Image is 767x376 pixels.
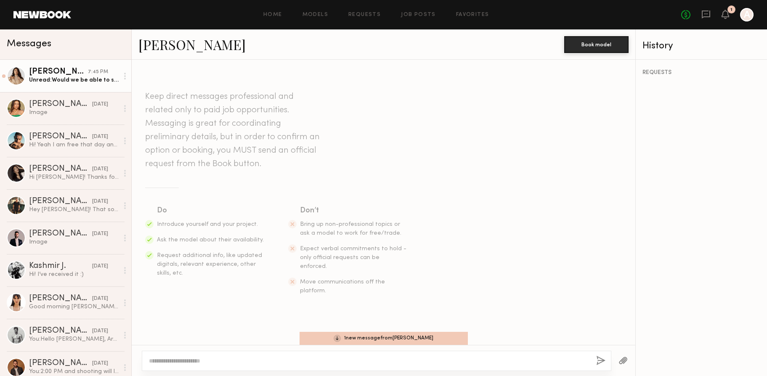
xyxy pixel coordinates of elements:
div: [PERSON_NAME] [29,294,92,303]
span: Move communications off the platform. [300,279,385,294]
a: Models [303,12,328,18]
button: Book model [564,36,629,53]
div: History [642,41,760,51]
div: 1 new message from [PERSON_NAME] [300,332,468,345]
span: Ask the model about their availability. [157,237,264,243]
div: [PERSON_NAME] [29,359,92,368]
a: Job Posts [401,12,436,18]
span: Expect verbal commitments to hold - only official requests can be enforced. [300,246,406,269]
a: Home [263,12,282,18]
div: [DATE] [92,230,108,238]
div: [DATE] [92,165,108,173]
div: [PERSON_NAME] [29,100,92,109]
div: You: Hello [PERSON_NAME], Are you available for a restaurant photoshoot in [GEOGRAPHIC_DATA] on [... [29,335,119,343]
a: Book model [564,40,629,48]
div: Hi [PERSON_NAME]! Thanks for reaching out, unfortunately I’m not available! x [29,173,119,181]
div: Unread: Would we be able to settle at $800 and I bring additional wardrobe? [29,76,119,84]
div: Image [29,109,119,117]
div: Hi! I’ve received it :) [29,270,119,278]
a: Favorites [456,12,489,18]
div: [PERSON_NAME] [29,327,92,335]
span: Bring up non-professional topics or ask a model to work for free/trade. [300,222,401,236]
span: Messages [7,39,51,49]
div: [PERSON_NAME] [29,68,88,76]
div: [PERSON_NAME] [29,132,92,141]
div: Do [157,205,265,217]
div: [DATE] [92,101,108,109]
div: 7:45 PM [88,68,108,76]
div: Good morning [PERSON_NAME], Absolutely, I’ll take care of that [DATE]. I’ll send the QR code to y... [29,303,119,311]
span: Introduce yourself and your project. [157,222,258,227]
div: Hey [PERSON_NAME]! That sounds fun! I’m interested [29,206,119,214]
div: [DATE] [92,360,108,368]
div: You: 2:00 PM and shooting will last 2-3 hours. The rate is $500 for the session. [29,368,119,376]
div: Image [29,238,119,246]
div: [DATE] [92,133,108,141]
div: Kashmir J. [29,262,92,270]
a: A [740,8,754,21]
div: [DATE] [92,327,108,335]
div: REQUESTS [642,70,760,76]
a: [PERSON_NAME] [138,35,246,53]
div: [PERSON_NAME] [29,197,92,206]
div: 1 [730,8,732,12]
span: Request additional info, like updated digitals, relevant experience, other skills, etc. [157,253,262,276]
div: [PERSON_NAME] [29,230,92,238]
div: [DATE] [92,198,108,206]
div: [DATE] [92,262,108,270]
div: Don’t [300,205,408,217]
div: [PERSON_NAME] [29,165,92,173]
div: [DATE] [92,295,108,303]
header: Keep direct messages professional and related only to paid job opportunities. Messaging is great ... [145,90,322,171]
div: Hi! Yeah I am free that day and would love to do it [29,141,119,149]
a: Requests [348,12,381,18]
